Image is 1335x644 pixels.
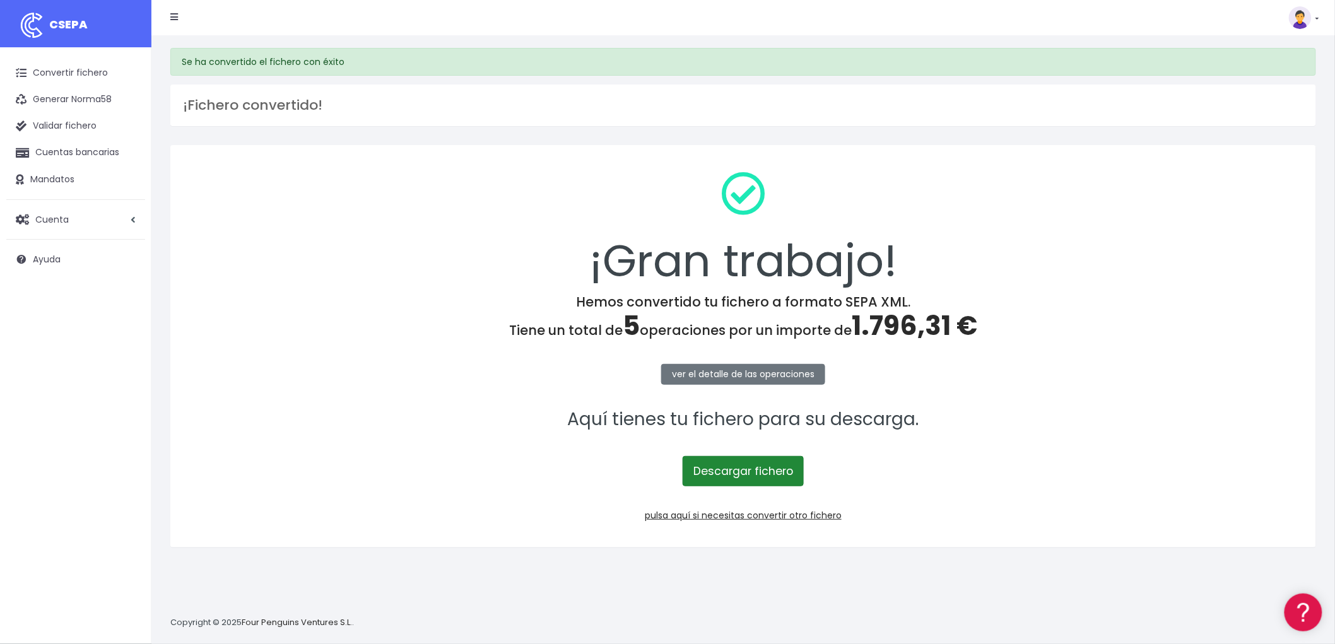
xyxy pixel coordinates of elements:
a: ver el detalle de las operaciones [661,364,825,385]
span: 1.796,31 € [852,307,977,344]
span: Cuenta [35,213,69,225]
a: Descargar fichero [683,456,804,486]
div: Se ha convertido el fichero con éxito [170,48,1316,76]
a: Cuentas bancarias [6,139,145,166]
a: Convertir fichero [6,60,145,86]
a: pulsa aquí si necesitas convertir otro fichero [645,509,842,522]
a: Generar Norma58 [6,86,145,113]
a: Validar fichero [6,113,145,139]
div: ¡Gran trabajo! [187,161,1300,294]
a: Ayuda [6,246,145,272]
img: logo [16,9,47,41]
img: profile [1289,6,1312,29]
h3: ¡Fichero convertido! [183,97,1303,114]
a: Cuenta [6,206,145,233]
span: 5 [623,307,640,344]
p: Copyright © 2025 . [170,616,354,629]
a: Four Penguins Ventures S.L. [242,616,352,628]
h4: Hemos convertido tu fichero a formato SEPA XML. Tiene un total de operaciones por un importe de [187,294,1300,342]
p: Aquí tienes tu fichero para su descarga. [187,406,1300,434]
a: Mandatos [6,167,145,193]
span: Ayuda [33,253,61,266]
span: CSEPA [49,16,88,32]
